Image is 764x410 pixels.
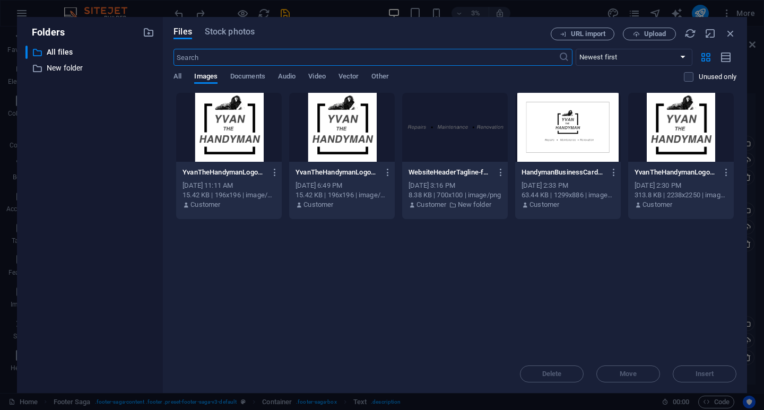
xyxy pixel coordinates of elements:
[278,70,296,85] span: Audio
[409,181,501,190] div: [DATE] 3:16 PM
[296,181,388,190] div: [DATE] 6:49 PM
[338,70,359,85] span: Vector
[173,49,558,66] input: Search
[183,168,265,177] p: YvanTheHandymanLogoMain-T-S4rQJK1s6PKeDYyHXlwA-RyRZq9cqirvAxyRYvs-ITQ-P1mz3aHRW4IF5552GpcyCg.png
[699,72,736,82] p: Displays only files that are not in use on the website. Files added during this session can still...
[143,27,154,38] i: Create new folder
[725,28,736,39] i: Close
[409,190,501,200] div: 8.38 KB | 700x100 | image/png
[529,200,559,210] p: Customer
[416,200,446,210] p: Customer
[296,168,378,177] p: YvanTheHandymanLogoMain-T-S4rQJK1s6PKeDYyHXlwA-RyRZq9cqirvAxyRYvs-ITQ.png
[296,190,388,200] div: 15.42 KB | 196x196 | image/png
[458,200,491,210] p: New folder
[571,31,605,37] span: URL import
[409,200,501,210] div: By: Customer | Folder: New folder
[684,28,696,39] i: Reload
[25,46,28,59] div: ​
[635,168,717,177] p: YvanTheHandymanLogoMain-T-S4rQJK1s6PKeDYyHXlwA.png
[551,28,614,40] button: URL import
[25,25,65,39] p: Folders
[522,190,614,200] div: 63.44 KB | 1299x886 | image/png
[194,70,218,85] span: Images
[644,31,666,37] span: Upload
[25,62,154,75] div: New folder
[623,28,676,40] button: Upload
[47,46,135,58] p: All files
[522,181,614,190] div: [DATE] 2:33 PM
[183,181,275,190] div: [DATE] 11:11 AM
[183,190,275,200] div: 15.42 KB | 196x196 | image/png
[643,200,672,210] p: Customer
[173,70,181,85] span: All
[303,200,333,210] p: Customer
[230,70,265,85] span: Documents
[409,168,491,177] p: WebsiteHeaderTagline-fFn5vK711lEMmhsw-rKOQA.png
[635,190,727,200] div: 313.8 KB | 2238x2250 | image/png
[47,62,135,74] p: New folder
[522,168,604,177] p: HandymanBusinessCardRecto-TN5-YoeX6oQcP4WcK0mR0Q.png
[635,181,727,190] div: [DATE] 2:30 PM
[190,200,220,210] p: Customer
[371,70,388,85] span: Other
[705,28,716,39] i: Minimize
[173,25,192,38] span: Files
[308,70,325,85] span: Video
[205,25,255,38] span: Stock photos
